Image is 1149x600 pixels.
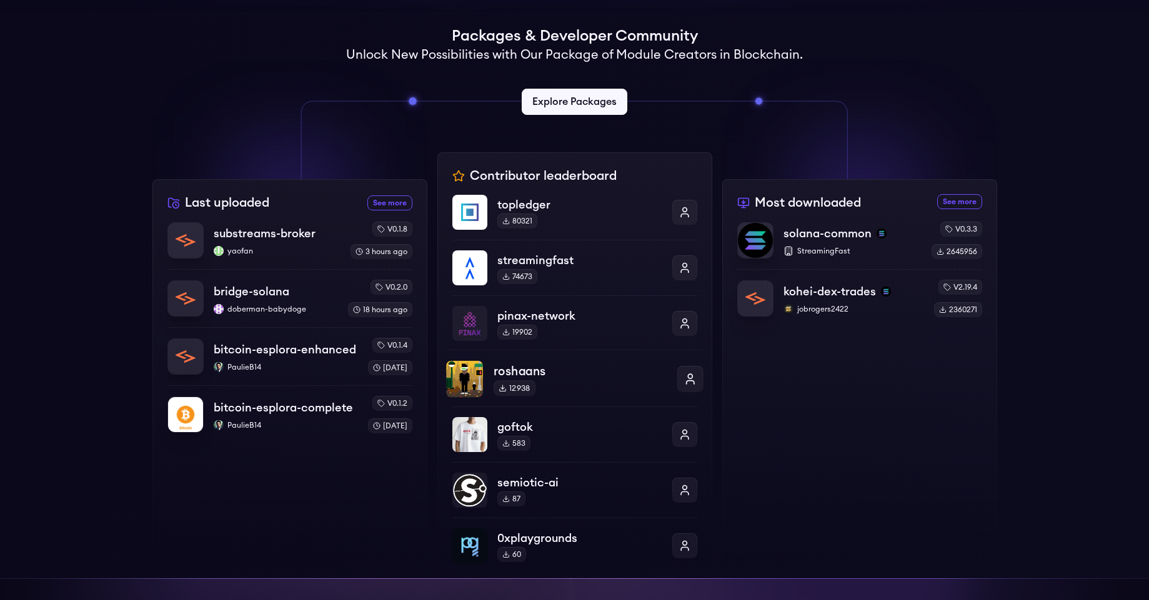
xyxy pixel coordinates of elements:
[214,420,224,430] img: PaulieB14
[368,360,412,375] div: [DATE]
[497,436,530,451] div: 583
[738,223,773,258] img: solana-common
[168,339,203,374] img: bitcoin-esplora-enhanced
[497,252,662,269] p: streamingfast
[783,283,876,300] p: kohei-dex-trades
[167,269,412,327] a: bridge-solanabridge-solanadoberman-babydogedoberman-babydogev0.2.018 hours ago
[497,307,662,325] p: pinax-network
[877,229,887,239] img: solana
[452,417,487,452] img: goftok
[446,361,483,398] img: roshaans
[452,462,697,518] a: semiotic-aisemiotic-ai87
[737,222,982,269] a: solana-commonsolana-commonsolanaStreamingFastv0.3.32645956
[497,269,537,284] div: 74673
[168,281,203,316] img: bridge-solana
[214,246,224,256] img: yaofan
[783,304,793,314] img: jobrogers2422
[937,194,982,209] a: See more most downloaded packages
[446,350,704,408] a: roshaansroshaans12938
[214,399,353,416] p: bitcoin-esplora-complete
[497,418,662,436] p: goftok
[452,295,697,351] a: pinax-networkpinax-network19902
[738,281,773,316] img: kohei-dex-trades
[497,547,526,562] div: 60
[214,341,356,358] p: bitcoin-esplora-enhanced
[497,214,537,229] div: 80321
[452,473,487,508] img: semiotic-ai
[367,195,412,210] a: See more recently uploaded packages
[452,26,698,46] h1: Packages & Developer Community
[452,240,697,295] a: streamingfaststreamingfast74673
[214,304,338,314] p: doberman-babydoge
[497,325,537,340] div: 19902
[452,195,697,240] a: topledgertopledger80321
[452,195,487,230] img: topledger
[214,246,341,256] p: yaofan
[452,528,487,563] img: 0xplaygrounds
[372,338,412,353] div: v0.1.4
[214,362,358,372] p: PaulieB14
[214,225,316,242] p: substreams-broker
[348,302,412,317] div: 18 hours ago
[372,396,412,411] div: v0.1.2
[371,280,412,295] div: v0.2.0
[452,518,697,563] a: 0xplaygrounds0xplaygrounds60
[737,269,982,317] a: kohei-dex-tradeskohei-dex-tradessolanajobrogers2422jobrogers2422v2.19.42360271
[167,385,412,433] a: bitcoin-esplora-completebitcoin-esplora-completePaulieB14PaulieB14v0.1.2[DATE]
[372,222,412,237] div: v0.1.8
[940,222,982,237] div: v0.3.3
[452,250,487,285] img: streamingfast
[881,287,891,297] img: solana
[452,306,487,341] img: pinax-network
[783,225,872,242] p: solana-common
[214,362,224,372] img: PaulieB14
[497,529,662,547] p: 0xplaygrounds
[493,380,535,396] div: 12938
[346,46,803,64] h2: Unlock New Possibilities with Our Package of Module Creators in Blockchain.
[168,397,203,432] img: bitcoin-esplora-complete
[452,406,697,462] a: goftokgoftok583
[214,283,289,300] p: bridge-solana
[522,89,627,115] a: Explore Packages
[497,196,662,214] p: topledger
[783,246,922,256] p: StreamingFast
[497,474,662,491] p: semiotic-ai
[167,222,412,269] a: substreams-brokersubstreams-brokeryaofanyaofanv0.1.83 hours ago
[351,244,412,259] div: 3 hours ago
[214,420,358,430] p: PaulieB14
[497,491,525,506] div: 87
[932,244,982,259] div: 2645956
[168,223,203,258] img: substreams-broker
[214,304,224,314] img: doberman-babydoge
[938,280,982,295] div: v2.19.4
[934,302,982,317] div: 2360271
[167,327,412,385] a: bitcoin-esplora-enhancedbitcoin-esplora-enhancedPaulieB14PaulieB14v0.1.4[DATE]
[783,304,924,314] p: jobrogers2422
[493,362,666,380] p: roshaans
[368,418,412,433] div: [DATE]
